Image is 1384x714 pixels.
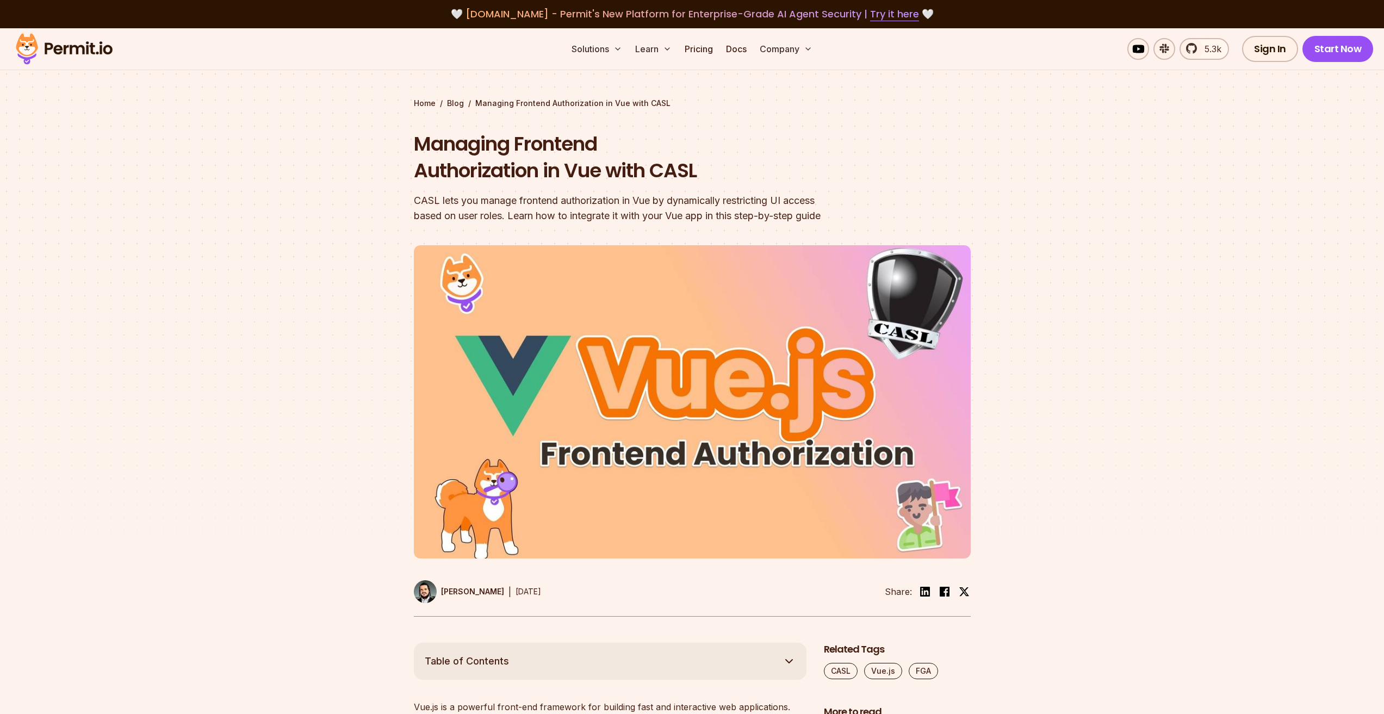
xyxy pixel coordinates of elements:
[414,131,831,184] h1: Managing Frontend Authorization in Vue with CASL
[864,663,902,679] a: Vue.js
[959,586,970,597] img: twitter
[567,38,626,60] button: Solutions
[909,663,938,679] a: FGA
[441,586,504,597] p: [PERSON_NAME]
[414,643,806,680] button: Table of Contents
[414,580,437,603] img: Gabriel L. Manor
[508,585,511,598] div: |
[414,580,504,603] a: [PERSON_NAME]
[414,245,971,558] img: Managing Frontend Authorization in Vue with CASL
[918,585,932,598] img: linkedin
[1242,36,1298,62] a: Sign In
[414,98,971,109] div: / /
[26,7,1358,22] div: 🤍 🤍
[1198,42,1221,55] span: 5.3k
[631,38,676,60] button: Learn
[722,38,751,60] a: Docs
[11,30,117,67] img: Permit logo
[414,193,831,223] div: CASL lets you manage frontend authorization in Vue by dynamically restricting UI access based on ...
[425,654,509,669] span: Table of Contents
[885,585,912,598] li: Share:
[755,38,817,60] button: Company
[680,38,717,60] a: Pricing
[516,587,541,596] time: [DATE]
[824,663,858,679] a: CASL
[824,643,971,656] h2: Related Tags
[1180,38,1229,60] a: 5.3k
[870,7,919,21] a: Try it here
[1302,36,1374,62] a: Start Now
[447,98,464,109] a: Blog
[938,585,951,598] img: facebook
[414,98,436,109] a: Home
[466,7,919,21] span: [DOMAIN_NAME] - Permit's New Platform for Enterprise-Grade AI Agent Security |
